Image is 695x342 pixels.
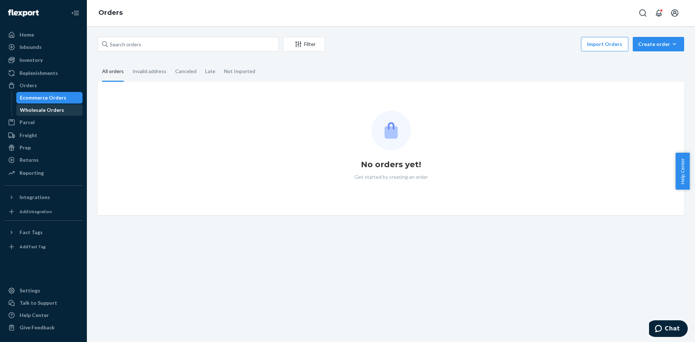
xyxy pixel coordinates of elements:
[68,6,83,20] button: Close Navigation
[20,94,66,101] div: Ecommerce Orders
[20,244,46,250] div: Add Fast Tag
[93,3,129,24] ol: breadcrumbs
[20,229,43,236] div: Fast Tags
[98,37,279,51] input: Search orders
[20,106,64,114] div: Wholesale Orders
[4,297,83,309] button: Talk to Support
[4,167,83,179] a: Reporting
[20,156,39,164] div: Returns
[20,208,52,215] div: Add Integration
[20,287,40,294] div: Settings
[20,56,43,64] div: Inventory
[132,62,167,81] div: Invalid address
[649,320,688,338] iframe: Opens a widget where you can chat to one of our agents
[636,6,650,20] button: Open Search Box
[20,144,31,151] div: Prep
[4,227,83,238] button: Fast Tags
[4,80,83,91] a: Orders
[633,37,684,51] button: Create order
[20,69,58,77] div: Replenishments
[20,169,44,177] div: Reporting
[20,82,37,89] div: Orders
[20,194,50,201] div: Integrations
[20,119,35,126] div: Parcel
[667,6,682,20] button: Open account menu
[4,117,83,128] a: Parcel
[4,191,83,203] button: Integrations
[175,62,197,81] div: Canceled
[4,142,83,153] a: Prep
[4,54,83,66] a: Inventory
[283,41,325,48] div: Filter
[638,41,679,48] div: Create order
[283,37,325,51] button: Filter
[98,9,123,17] a: Orders
[20,299,57,307] div: Talk to Support
[4,67,83,79] a: Replenishments
[4,154,83,166] a: Returns
[4,241,83,253] a: Add Fast Tag
[4,206,83,218] a: Add Integration
[20,43,42,51] div: Inbounds
[8,9,39,17] img: Flexport logo
[205,62,215,81] div: Late
[16,92,83,104] a: Ecommerce Orders
[354,173,428,181] p: Get started by creating an order
[4,309,83,321] a: Help Center
[361,159,421,170] h1: No orders yet!
[4,285,83,296] a: Settings
[20,324,55,331] div: Give Feedback
[102,62,124,82] div: All orders
[652,6,666,20] button: Open notifications
[581,37,628,51] button: Import Orders
[4,130,83,141] a: Freight
[224,62,255,81] div: Not Imported
[675,153,690,190] button: Help Center
[4,29,83,41] a: Home
[20,132,37,139] div: Freight
[4,322,83,333] button: Give Feedback
[4,41,83,53] a: Inbounds
[16,104,83,116] a: Wholesale Orders
[20,31,34,38] div: Home
[20,312,49,319] div: Help Center
[371,111,411,150] img: Empty list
